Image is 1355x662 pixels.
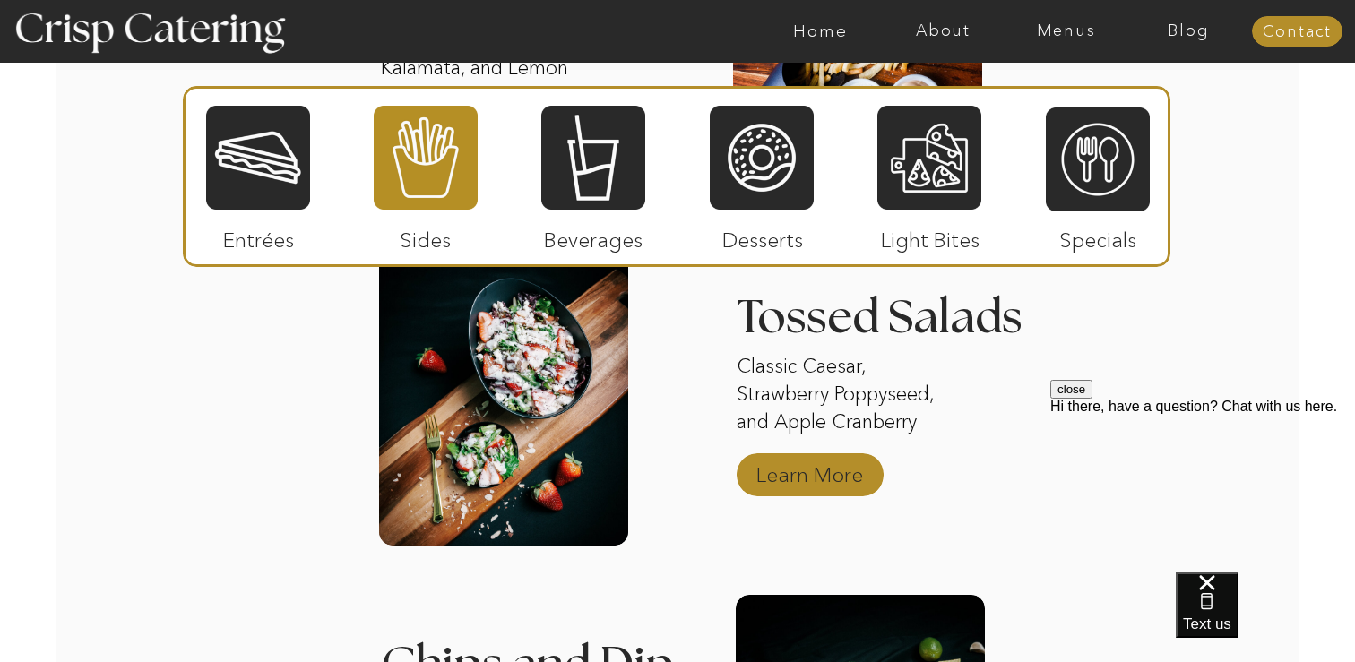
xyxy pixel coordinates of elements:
[882,22,1005,40] a: About
[737,295,1043,339] h3: Tossed Salads
[1252,23,1342,41] a: Contact
[533,210,652,262] p: Beverages
[366,210,485,262] p: Sides
[1176,572,1355,662] iframe: podium webchat widget bubble
[737,353,959,439] p: Classic Caesar, Strawberry Poppyseed, and Apple Cranberry
[1005,22,1127,40] a: Menus
[759,22,882,40] a: Home
[750,444,869,496] a: Learn More
[870,210,989,262] p: Light Bites
[1038,210,1157,262] p: Specials
[381,27,611,113] p: Served with Fry Sauce, Kalamata, and Lemon Aioli sauces
[1050,380,1355,595] iframe: podium webchat widget prompt
[703,210,822,262] p: Desserts
[1127,22,1250,40] a: Blog
[199,210,318,262] p: Entrées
